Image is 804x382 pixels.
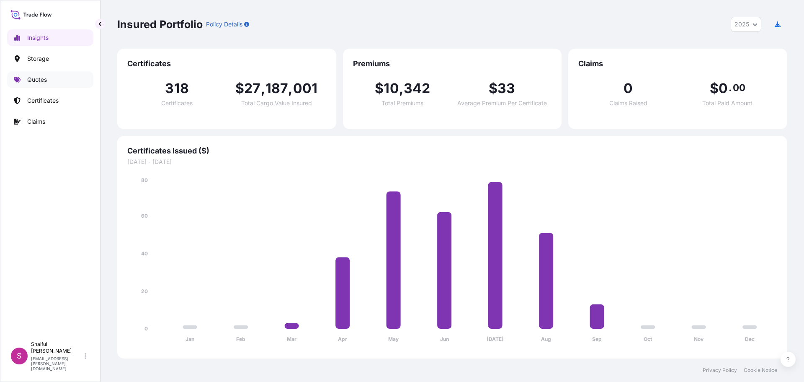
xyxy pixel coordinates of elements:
span: . [729,84,732,91]
span: Certificates [127,59,326,69]
button: Year Selector [731,17,761,32]
p: Claims [27,117,45,126]
p: [EMAIL_ADDRESS][PERSON_NAME][DOMAIN_NAME] [31,356,83,371]
tspan: Jan [186,336,194,342]
tspan: May [388,336,399,342]
span: $ [489,82,497,95]
tspan: 40 [141,250,148,257]
tspan: 80 [141,177,148,183]
tspan: 60 [141,213,148,219]
tspan: Feb [236,336,245,342]
a: Storage [7,50,93,67]
a: Claims [7,113,93,130]
tspan: Nov [694,336,704,342]
a: Cookie Notice [744,367,777,374]
p: Storage [27,55,49,63]
tspan: Jun [440,336,449,342]
span: , [399,82,404,95]
span: Total Premiums [381,100,423,106]
tspan: Sep [592,336,602,342]
span: [DATE] - [DATE] [127,158,777,166]
span: Claims [578,59,777,69]
tspan: Oct [644,336,652,342]
span: , [261,82,265,95]
span: , [288,82,293,95]
p: Quotes [27,75,47,84]
a: Quotes [7,71,93,88]
span: 2025 [734,20,749,29]
span: S [17,352,22,360]
a: Insights [7,29,93,46]
span: 0 [719,82,728,95]
span: Premiums [353,59,552,69]
span: $ [375,82,384,95]
a: Certificates [7,92,93,109]
tspan: Aug [541,336,551,342]
span: 27 [244,82,260,95]
span: 187 [265,82,289,95]
p: Insured Portfolio [117,18,203,31]
span: Claims Raised [609,100,647,106]
span: 342 [404,82,430,95]
span: Certificates Issued ($) [127,146,777,156]
span: $ [235,82,244,95]
span: 10 [384,82,399,95]
span: $ [710,82,719,95]
tspan: Dec [745,336,755,342]
span: 33 [497,82,515,95]
span: Average Premium Per Certificate [457,100,547,106]
p: Certificates [27,96,59,105]
span: 00 [733,84,745,91]
p: Insights [27,34,49,42]
span: 0 [624,82,633,95]
span: Total Paid Amount [702,100,752,106]
span: Total Cargo Value Insured [241,100,312,106]
span: 001 [293,82,318,95]
span: Certificates [161,100,193,106]
tspan: Mar [287,336,296,342]
tspan: Apr [338,336,347,342]
tspan: [DATE] [487,336,504,342]
p: Policy Details [206,20,242,29]
p: Shaiful [PERSON_NAME] [31,341,83,354]
span: 318 [165,82,189,95]
tspan: 0 [144,325,148,332]
tspan: 20 [141,288,148,294]
a: Privacy Policy [703,367,737,374]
